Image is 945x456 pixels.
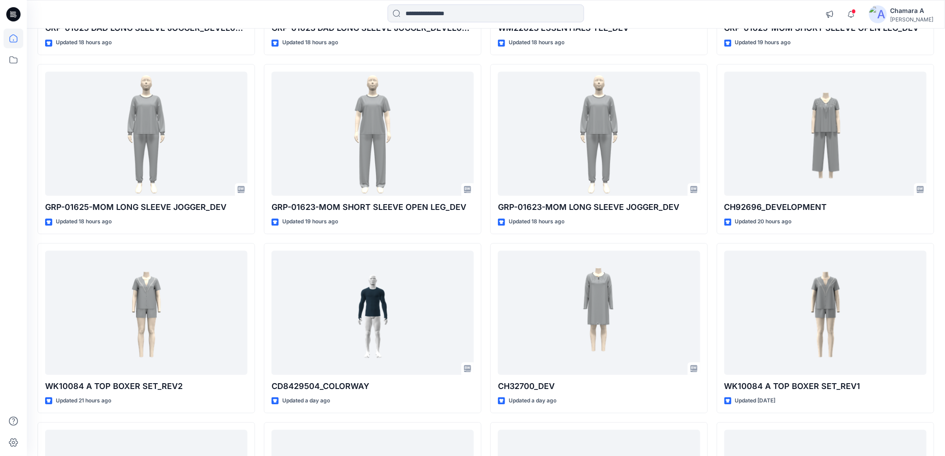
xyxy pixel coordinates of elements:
[724,71,927,196] a: CH92696_DEVELOPMENT
[272,380,474,393] p: CD8429504_COLORWAY
[509,396,556,406] p: Updated a day ago
[724,380,927,393] p: WK10084 A TOP BOXER SET_REV1
[272,201,474,213] p: GRP-01623-MOM SHORT SLEEVE OPEN LEG_DEV
[735,217,792,226] p: Updated 20 hours ago
[498,380,700,393] p: CH32700_DEV
[509,217,564,226] p: Updated 18 hours ago
[45,71,247,196] a: GRP-01625-MOM LONG SLEEVE JOGGER_DEV
[498,71,700,196] a: GRP-01623-MOM LONG SLEEVE JOGGER_DEV
[45,251,247,375] a: WK10084 A TOP BOXER SET_REV2
[498,251,700,375] a: CH32700_DEV
[891,5,934,16] div: Chamara A
[272,251,474,375] a: CD8429504_COLORWAY
[45,380,247,393] p: WK10084 A TOP BOXER SET_REV2
[272,71,474,196] a: GRP-01623-MOM SHORT SLEEVE OPEN LEG_DEV
[869,5,887,23] img: avatar
[724,251,927,375] a: WK10084 A TOP BOXER SET_REV1
[498,201,700,213] p: GRP-01623-MOM LONG SLEEVE JOGGER_DEV
[735,38,791,47] p: Updated 19 hours ago
[282,38,338,47] p: Updated 18 hours ago
[282,396,330,406] p: Updated a day ago
[282,217,338,226] p: Updated 19 hours ago
[509,38,564,47] p: Updated 18 hours ago
[724,201,927,213] p: CH92696_DEVELOPMENT
[56,38,112,47] p: Updated 18 hours ago
[56,396,111,406] p: Updated 21 hours ago
[45,201,247,213] p: GRP-01625-MOM LONG SLEEVE JOGGER_DEV
[56,217,112,226] p: Updated 18 hours ago
[891,16,934,23] div: [PERSON_NAME]
[735,396,776,406] p: Updated [DATE]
